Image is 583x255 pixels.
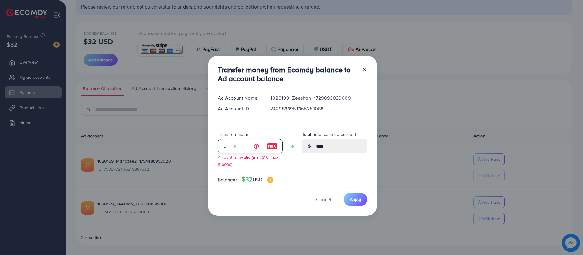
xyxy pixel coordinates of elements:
[309,193,339,206] button: Cancel
[302,131,356,137] label: Total balance in ad account
[218,176,237,183] span: Balance:
[267,177,273,183] img: image
[267,143,278,150] img: image
[242,176,273,183] h4: $32
[213,105,266,112] div: Ad Account ID
[266,95,372,102] div: 1020199_Zeeshan_1729893039009
[218,65,357,83] h3: Transfer money from Ecomdy balance to Ad account balance
[350,196,361,202] span: Apply
[316,196,331,203] span: Cancel
[253,176,262,183] span: USD
[344,193,367,206] button: Apply
[218,131,250,137] label: Transfer amount
[218,154,280,167] small: Amount is invalid (min: $10, max: $10000)
[266,105,372,112] div: 7429833951365251088
[213,95,266,102] div: Ad Account Name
